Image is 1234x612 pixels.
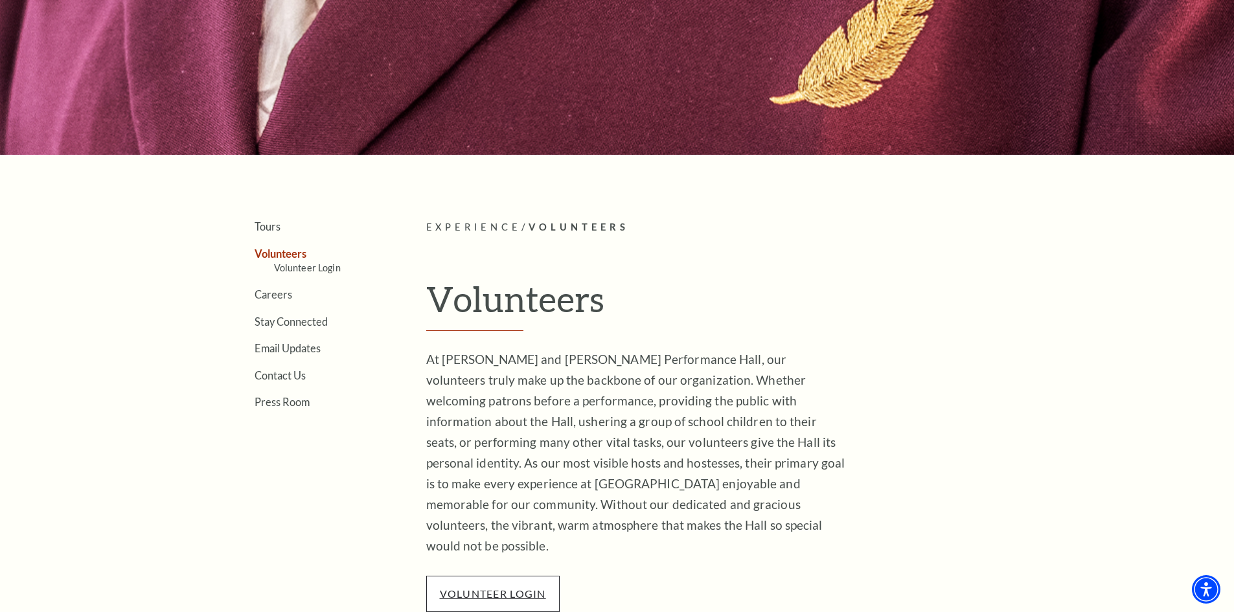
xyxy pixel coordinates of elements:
a: Volunteer Login [274,262,341,273]
p: / [426,220,1019,236]
h1: Volunteers [426,278,1019,331]
a: Contact Us [255,369,306,381]
a: Volunteers [255,247,306,260]
a: Tours [255,220,280,232]
a: Stay Connected [255,315,328,328]
div: Accessibility Menu [1192,575,1220,604]
span: Experience [426,221,522,232]
a: VOLUNTEER LOGIN - open in a new tab [440,587,546,600]
a: Email Updates [255,342,321,354]
span: Volunteers [529,221,629,232]
a: Press Room [255,396,310,408]
p: At [PERSON_NAME] and [PERSON_NAME] Performance Hall, our volunteers truly make up the backbone of... [426,349,847,556]
a: Careers [255,288,292,300]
